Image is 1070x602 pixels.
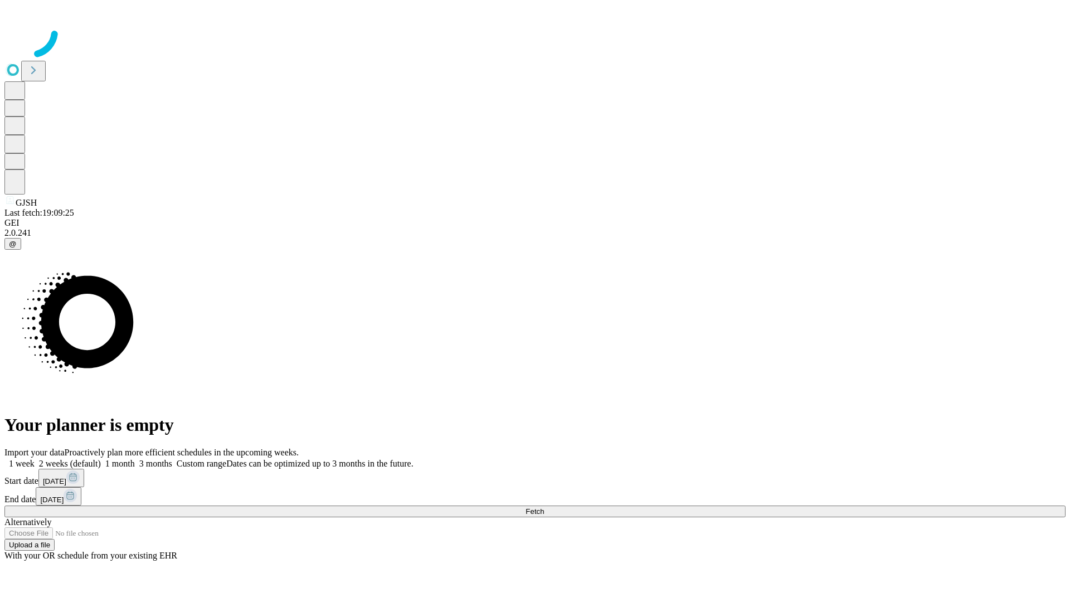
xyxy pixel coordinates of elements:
[177,459,226,468] span: Custom range
[4,415,1066,435] h1: Your planner is empty
[139,459,172,468] span: 3 months
[65,448,299,457] span: Proactively plan more efficient schedules in the upcoming weeks.
[4,487,1066,506] div: End date
[4,469,1066,487] div: Start date
[36,487,81,506] button: [DATE]
[38,469,84,487] button: [DATE]
[4,218,1066,228] div: GEI
[39,459,101,468] span: 2 weeks (default)
[4,517,51,527] span: Alternatively
[43,477,66,486] span: [DATE]
[40,496,64,504] span: [DATE]
[4,506,1066,517] button: Fetch
[4,208,74,217] span: Last fetch: 19:09:25
[9,459,35,468] span: 1 week
[4,448,65,457] span: Import your data
[4,238,21,250] button: @
[105,459,135,468] span: 1 month
[9,240,17,248] span: @
[4,551,177,560] span: With your OR schedule from your existing EHR
[16,198,37,207] span: GJSH
[226,459,413,468] span: Dates can be optimized up to 3 months in the future.
[526,507,544,516] span: Fetch
[4,539,55,551] button: Upload a file
[4,228,1066,238] div: 2.0.241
